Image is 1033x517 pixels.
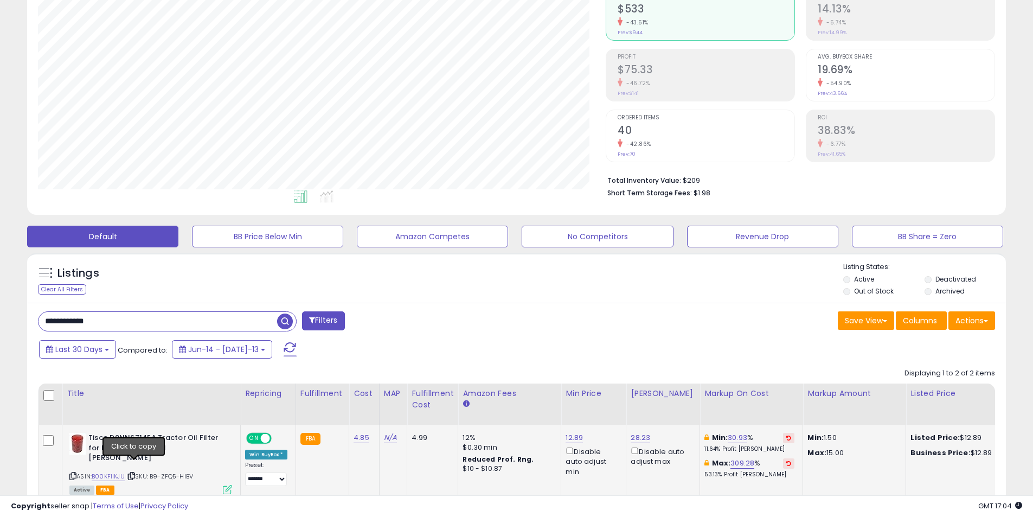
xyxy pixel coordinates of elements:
span: Columns [903,315,937,326]
h2: 38.83% [818,124,994,139]
label: Out of Stock [854,286,894,296]
small: Prev: 41.65% [818,151,845,157]
div: $0.30 min [463,443,553,452]
b: Min: [712,432,728,443]
div: $12.89 [910,433,1000,443]
span: | SKU: B9-ZFQ5-HIBV [126,472,193,481]
img: 417usBZ79eL._SL40_.jpg [69,433,86,455]
small: -46.72% [623,79,650,87]
b: Max: [712,458,731,468]
h2: 40 [618,124,794,139]
span: FBA [96,486,114,495]
span: $1.98 [694,188,710,198]
a: 12.89 [566,432,583,443]
strong: Max: [807,448,826,458]
p: 53.13% Profit [PERSON_NAME] [704,471,794,478]
div: Win BuyBox * [245,450,287,459]
small: Prev: 14.99% [818,29,846,36]
button: Amazon Competes [357,226,508,247]
b: Listed Price: [910,432,960,443]
div: Listed Price [910,388,1004,399]
div: Repricing [245,388,291,399]
div: [PERSON_NAME] [631,388,695,399]
small: -42.86% [623,140,651,148]
a: 4.85 [354,432,369,443]
button: Filters [302,311,344,330]
a: 28.23 [631,432,650,443]
div: Cost [354,388,375,399]
a: N/A [384,432,397,443]
div: MAP [384,388,402,399]
div: 12% [463,433,553,443]
span: ON [247,434,261,443]
small: -5.74% [823,18,846,27]
div: $12.89 [910,448,1000,458]
p: 11.64% Profit [PERSON_NAME] [704,445,794,453]
small: Prev: 70 [618,151,636,157]
p: 1.50 [807,433,897,443]
div: Min Price [566,388,621,399]
h2: 14.13% [818,3,994,17]
button: No Competitors [522,226,673,247]
button: BB Share = Zero [852,226,1003,247]
small: Prev: $141 [618,90,639,97]
div: seller snap | | [11,501,188,512]
h2: $533 [618,3,794,17]
strong: Min: [807,432,824,443]
div: Markup Amount [807,388,901,399]
small: Prev: 43.66% [818,90,847,97]
span: All listings currently available for purchase on Amazon [69,486,94,495]
b: Total Inventory Value: [607,176,681,185]
span: Last 30 Days [55,344,102,355]
div: Markup on Cost [704,388,798,399]
div: % [704,433,794,453]
div: Amazon Fees [463,388,556,399]
b: Short Term Storage Fees: [607,188,692,197]
div: Title [67,388,236,399]
a: Terms of Use [93,501,139,511]
div: ASIN: [69,433,232,493]
div: 4.99 [412,433,450,443]
small: -43.51% [623,18,649,27]
small: -54.90% [823,79,851,87]
button: Default [27,226,178,247]
a: Privacy Policy [140,501,188,511]
b: Tisco D9NN6714EA Tractor Oil Filter for Ford, Kubota and [PERSON_NAME] [88,433,220,466]
small: -6.77% [823,140,845,148]
span: Ordered Items [618,115,794,121]
h2: $75.33 [618,63,794,78]
h2: 19.69% [818,63,994,78]
small: FBA [300,433,320,445]
button: Revenue Drop [687,226,838,247]
h5: Listings [57,266,99,281]
button: BB Price Below Min [192,226,343,247]
button: Last 30 Days [39,340,116,359]
div: Displaying 1 to 2 of 2 items [904,368,995,379]
span: 2025-08-13 17:04 GMT [978,501,1022,511]
b: Reduced Prof. Rng. [463,455,534,464]
button: Actions [948,311,995,330]
a: 30.93 [728,432,747,443]
label: Deactivated [935,275,976,284]
div: $10 - $10.87 [463,464,553,474]
span: Compared to: [118,345,168,355]
small: Amazon Fees. [463,399,469,409]
li: $209 [607,173,987,186]
div: Disable auto adjust min [566,445,618,477]
div: Fulfillment [300,388,344,399]
a: 309.28 [730,458,754,469]
p: 15.00 [807,448,897,458]
button: Columns [896,311,947,330]
span: Profit [618,54,794,60]
th: The percentage added to the cost of goods (COGS) that forms the calculator for Min & Max prices. [700,384,803,425]
div: Clear All Filters [38,284,86,295]
span: ROI [818,115,994,121]
div: Fulfillment Cost [412,388,453,411]
label: Archived [935,286,965,296]
button: Save View [838,311,894,330]
strong: Copyright [11,501,50,511]
span: OFF [270,434,287,443]
button: Jun-14 - [DATE]-13 [172,340,272,359]
span: Avg. Buybox Share [818,54,994,60]
div: Disable auto adjust max [631,445,691,467]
